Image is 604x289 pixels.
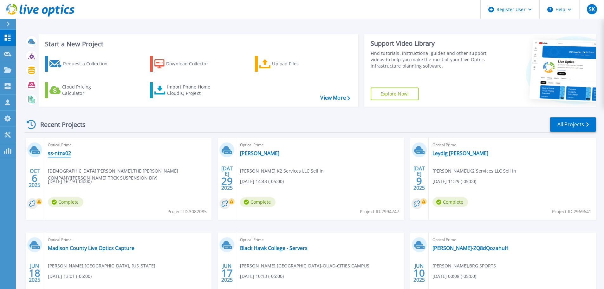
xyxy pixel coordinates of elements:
[48,197,83,207] span: Complete
[432,262,496,269] span: [PERSON_NAME] , BRG SPORTS
[48,236,208,243] span: Optical Prime
[45,82,116,98] a: Cloud Pricing Calculator
[240,167,324,174] span: [PERSON_NAME] , K2 Services LLC Sell In
[240,150,279,156] a: [PERSON_NAME]
[360,208,399,215] span: Project ID: 2994747
[240,236,400,243] span: Optical Prime
[240,262,369,269] span: [PERSON_NAME] , [GEOGRAPHIC_DATA]-QUAD-CITIES CAMPUS
[240,141,400,148] span: Optical Prime
[48,262,155,269] span: [PERSON_NAME] , [GEOGRAPHIC_DATA], [US_STATE]
[432,141,592,148] span: Optical Prime
[432,150,488,156] a: Leydig [PERSON_NAME]
[167,84,217,96] div: Import Phone Home CloudIQ Project
[240,178,284,185] span: [DATE] 14:43 (-05:00)
[413,167,425,190] div: [DATE] 2025
[45,41,350,48] h3: Start a New Project
[221,261,233,285] div: JUN 2025
[432,245,509,251] a: [PERSON_NAME]-ZQ8dQozahuH
[320,95,350,101] a: View More
[255,56,326,72] a: Upload Files
[432,236,592,243] span: Optical Prime
[48,178,92,185] span: [DATE] 16:19 (-04:00)
[240,197,276,207] span: Complete
[272,57,323,70] div: Upload Files
[413,261,425,285] div: JUN 2025
[48,167,211,181] span: [DEMOGRAPHIC_DATA][PERSON_NAME] , THE [PERSON_NAME] COMPANY([PERSON_NAME] TRCK SUSPENSION DIV)
[29,167,41,190] div: OCT 2025
[550,117,596,132] a: All Projects
[48,150,71,156] a: ss-ntnx02
[221,270,233,276] span: 17
[221,167,233,190] div: [DATE] 2025
[221,178,233,184] span: 29
[371,39,489,48] div: Support Video Library
[62,84,113,96] div: Cloud Pricing Calculator
[589,7,595,12] span: SK
[432,197,468,207] span: Complete
[413,270,425,276] span: 10
[48,141,208,148] span: Optical Prime
[32,175,37,181] span: 6
[432,273,476,280] span: [DATE] 00:08 (-05:00)
[29,270,40,276] span: 18
[150,56,221,72] a: Download Collector
[552,208,591,215] span: Project ID: 2969641
[24,117,94,132] div: Recent Projects
[432,178,476,185] span: [DATE] 11:29 (-05:00)
[371,50,489,69] div: Find tutorials, instructional guides and other support videos to help you make the most of your L...
[240,273,284,280] span: [DATE] 10:13 (-05:00)
[29,261,41,285] div: JUN 2025
[432,167,516,174] span: [PERSON_NAME] , K2 Services LLC Sell In
[45,56,116,72] a: Request a Collection
[416,178,422,184] span: 9
[371,88,419,100] a: Explore Now!
[167,208,207,215] span: Project ID: 3082085
[63,57,114,70] div: Request a Collection
[48,273,92,280] span: [DATE] 13:01 (-05:00)
[240,245,308,251] a: Black Hawk College - Servers
[166,57,217,70] div: Download Collector
[48,245,134,251] a: Madison County Live Optics Capture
